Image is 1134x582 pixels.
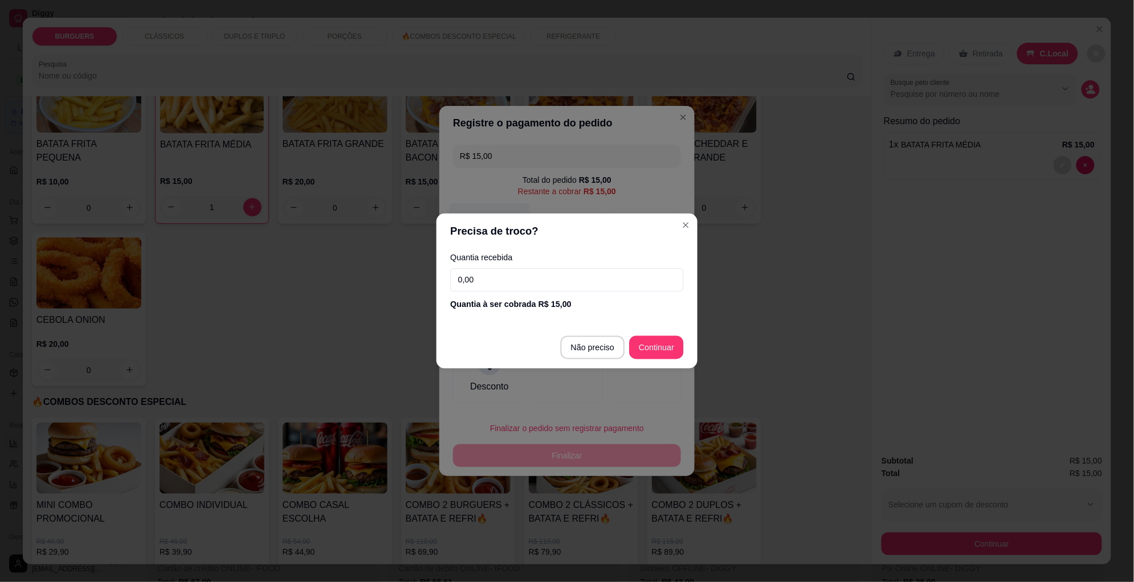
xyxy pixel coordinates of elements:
button: Não preciso [560,336,625,359]
button: Continuar [630,336,684,359]
div: Quantia à ser cobrada R$ 15,00 [450,298,683,310]
header: Precisa de troco? [437,214,697,248]
button: Close [676,216,695,235]
label: Quantia recebida [450,253,683,261]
